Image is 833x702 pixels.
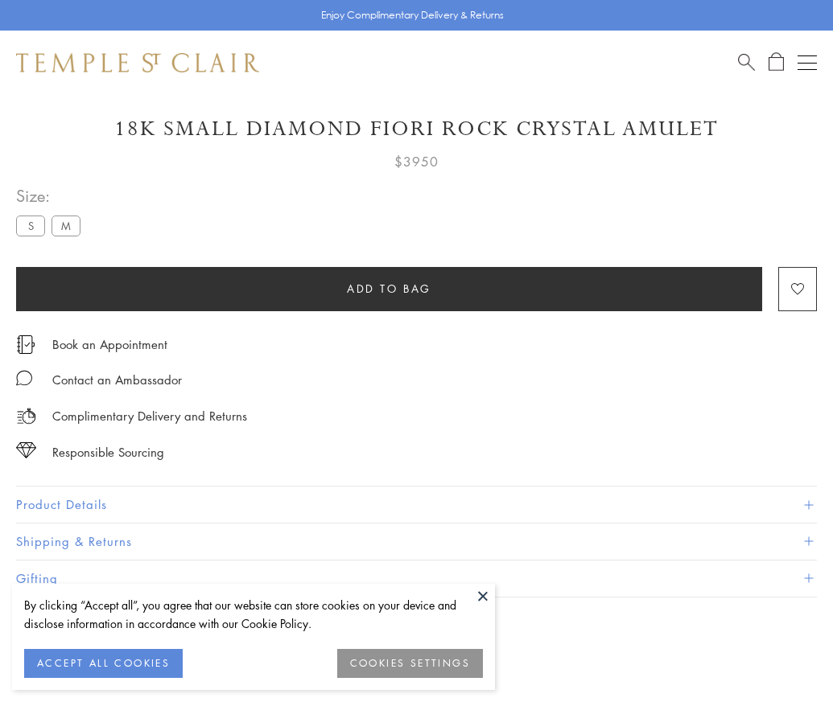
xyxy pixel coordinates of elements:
img: MessageIcon-01_2.svg [16,370,32,386]
button: COOKIES SETTINGS [337,649,483,678]
button: Add to bag [16,267,762,311]
a: Search [738,52,755,72]
span: Add to bag [347,280,431,298]
img: icon_delivery.svg [16,406,36,426]
button: Gifting [16,560,817,597]
h1: 18K Small Diamond Fiori Rock Crystal Amulet [16,115,817,143]
div: By clicking “Accept all”, you agree that our website can store cookies on your device and disclos... [24,596,483,633]
span: Size: [16,183,87,209]
p: Complimentary Delivery and Returns [52,406,247,426]
button: Shipping & Returns [16,523,817,560]
label: M [52,216,80,236]
button: ACCEPT ALL COOKIES [24,649,183,678]
p: Enjoy Complimentary Delivery & Returns [321,7,504,23]
label: S [16,216,45,236]
button: Product Details [16,486,817,523]
span: $3950 [394,151,439,172]
img: Temple St. Clair [16,53,259,72]
a: Open Shopping Bag [769,52,784,72]
div: Contact an Ambassador [52,370,182,390]
a: Book an Appointment [52,335,167,353]
img: icon_sourcing.svg [16,442,36,458]
div: Responsible Sourcing [52,442,164,462]
button: Open navigation [798,53,817,72]
img: icon_appointment.svg [16,335,35,354]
